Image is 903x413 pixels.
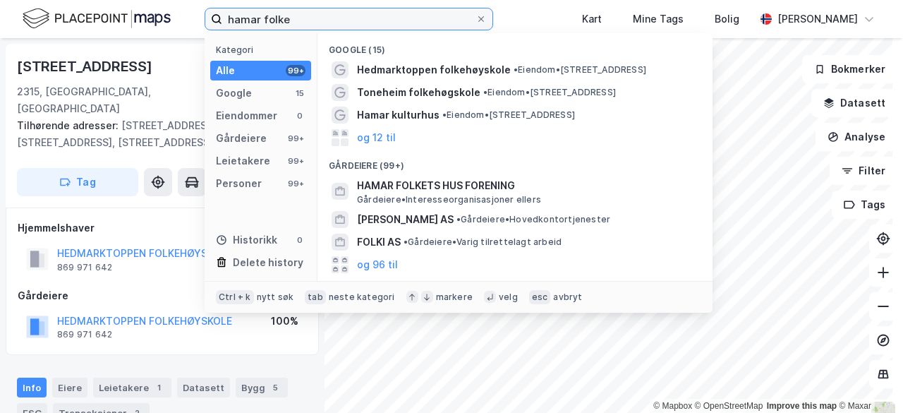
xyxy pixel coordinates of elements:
[152,381,166,395] div: 1
[93,378,171,397] div: Leietakere
[317,149,713,174] div: Gårdeiere (99+)
[357,129,396,146] button: og 12 til
[236,378,288,397] div: Bygg
[653,401,692,411] a: Mapbox
[357,61,511,78] span: Hedmarktoppen folkehøyskole
[216,62,235,79] div: Alle
[514,64,646,76] span: Eiendom • [STREET_ADDRESS]
[483,87,487,97] span: •
[305,290,326,304] div: tab
[404,237,562,248] span: Gårdeiere • Varig tilrettelagt arbeid
[329,292,395,303] div: neste kategori
[216,232,277,249] div: Historikk
[715,11,739,28] div: Bolig
[216,107,277,124] div: Eiendommer
[456,214,461,225] span: •
[317,33,713,59] div: Google (15)
[317,276,713,301] div: Leietakere (99+)
[57,262,112,273] div: 869 971 642
[216,130,267,147] div: Gårdeiere
[633,11,684,28] div: Mine Tags
[357,84,480,101] span: Toneheim folkehøgskole
[286,155,305,167] div: 99+
[357,177,696,194] span: HAMAR FOLKETS HUS FORENING
[456,214,610,225] span: Gårdeiere • Hovedkontortjenester
[18,287,307,304] div: Gårdeiere
[271,313,298,330] div: 100%
[17,117,296,151] div: [STREET_ADDRESS], [STREET_ADDRESS], [STREET_ADDRESS]
[294,234,305,246] div: 0
[802,55,897,83] button: Bokmerker
[222,8,475,30] input: Søk på adresse, matrikkel, gårdeiere, leietakere eller personer
[832,191,897,219] button: Tags
[17,83,241,117] div: 2315, [GEOGRAPHIC_DATA], [GEOGRAPHIC_DATA]
[23,6,171,31] img: logo.f888ab2527a4732fd821a326f86c7f29.svg
[404,237,408,247] span: •
[357,211,454,228] span: [PERSON_NAME] AS
[268,381,282,395] div: 5
[216,85,252,102] div: Google
[17,168,138,196] button: Tag
[216,175,262,192] div: Personer
[767,401,837,411] a: Improve this map
[832,345,903,413] iframe: Chat Widget
[216,152,270,169] div: Leietakere
[483,87,616,98] span: Eiendom • [STREET_ADDRESS]
[357,107,440,124] span: Hamar kulturhus
[294,88,305,99] div: 15
[216,44,311,55] div: Kategori
[216,290,254,304] div: Ctrl + k
[442,109,447,120] span: •
[436,292,473,303] div: markere
[294,110,305,121] div: 0
[52,378,87,397] div: Eiere
[17,119,121,131] span: Tilhørende adresser:
[553,292,582,303] div: avbryt
[233,254,303,271] div: Delete history
[816,123,897,151] button: Analyse
[18,220,307,237] div: Hjemmelshaver
[357,194,541,205] span: Gårdeiere • Interesseorganisasjoner ellers
[357,256,398,273] button: og 96 til
[286,133,305,144] div: 99+
[811,89,897,117] button: Datasett
[499,292,518,303] div: velg
[286,178,305,189] div: 99+
[57,329,112,340] div: 869 971 642
[582,11,602,28] div: Kart
[177,378,230,397] div: Datasett
[777,11,858,28] div: [PERSON_NAME]
[357,234,401,251] span: FOLKI AS
[832,345,903,413] div: Kontrollprogram for chat
[514,64,518,75] span: •
[695,401,763,411] a: OpenStreetMap
[529,290,551,304] div: esc
[830,157,897,185] button: Filter
[17,378,47,397] div: Info
[442,109,575,121] span: Eiendom • [STREET_ADDRESS]
[286,65,305,76] div: 99+
[257,292,294,303] div: nytt søk
[17,55,155,78] div: [STREET_ADDRESS]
